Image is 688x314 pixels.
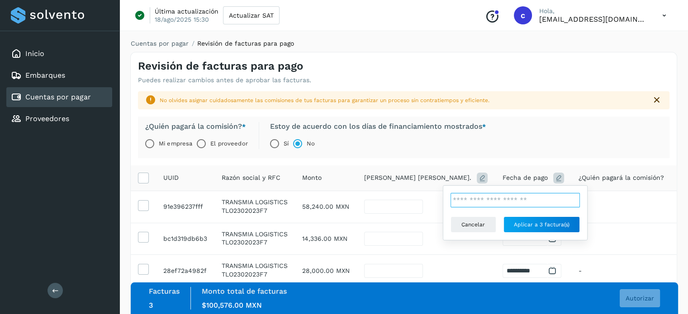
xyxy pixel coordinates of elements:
span: Monto [302,173,322,183]
div: Cuentas por pagar [6,87,112,107]
span: UUID [163,173,179,183]
label: Monto total de facturas [202,287,287,295]
div: No olvides asignar cuidadosamente las comisiones de tus facturas para garantizar un proceso sin c... [160,96,644,104]
span: ¿Quién pagará la comisión? [579,173,664,183]
span: 2bb722d8-6db0-45d1-a776-91e396237fff [163,203,203,210]
label: Sí [284,135,289,153]
label: No [307,135,315,153]
td: 58,240.00 MXN [295,191,357,223]
span: TLO2302023F7 [222,271,267,278]
a: Proveedores [25,114,69,123]
a: Embarques [25,71,65,80]
p: Puedes realizar cambios antes de aprobar las facturas. [138,76,311,84]
span: $100,576.00 MXN [202,301,262,309]
span: - [579,235,582,242]
p: 18/ago/2025 15:30 [155,15,209,23]
p: Hola, [539,7,648,15]
span: Actualizar SAT [229,12,274,19]
p: TRANSMIA LOGISTICS [222,262,288,270]
h4: Revisión de facturas para pago [138,60,303,73]
nav: breadcrumb [130,39,677,48]
a: Cuentas por pagar [131,40,189,47]
div: Embarques [6,66,112,85]
span: Fecha de pago [503,173,548,183]
span: TLO2302023F7 [222,239,267,246]
button: Autorizar [620,289,660,307]
label: El proveedor [210,135,247,153]
span: Revisión de facturas para pago [197,40,294,47]
p: TRANSMIA LOGISTICS [222,230,288,238]
span: [PERSON_NAME] [PERSON_NAME]. [364,173,471,183]
span: 3 [149,301,153,309]
span: Autorizar [626,295,654,301]
label: Mi empresa [159,135,192,153]
p: cxp1@53cargo.com [539,15,648,23]
td: 28,000.00 MXN [295,255,357,287]
label: ¿Quién pagará la comisión? [145,122,248,131]
button: Actualizar SAT [223,6,280,24]
span: TLO2302023F7 [222,207,267,214]
label: Facturas [149,287,180,295]
span: Razón social y RFC [222,173,280,183]
span: - [579,267,582,274]
a: Inicio [25,49,44,58]
span: 70d4666d-da6d-4eba-b826-28ef72a4982f [163,267,207,274]
label: Estoy de acuerdo con los días de financiamiento mostrados [270,122,486,131]
p: Última actualización [155,7,218,15]
div: Inicio [6,44,112,64]
div: Proveedores [6,109,112,129]
p: TRANSMIA LOGISTICS [222,198,288,206]
td: 14,336.00 MXN [295,223,357,255]
a: Cuentas por pagar [25,93,91,101]
span: 4da25443-8f8a-44d2-9a1c-bc1d319db6b3 [163,235,207,242]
